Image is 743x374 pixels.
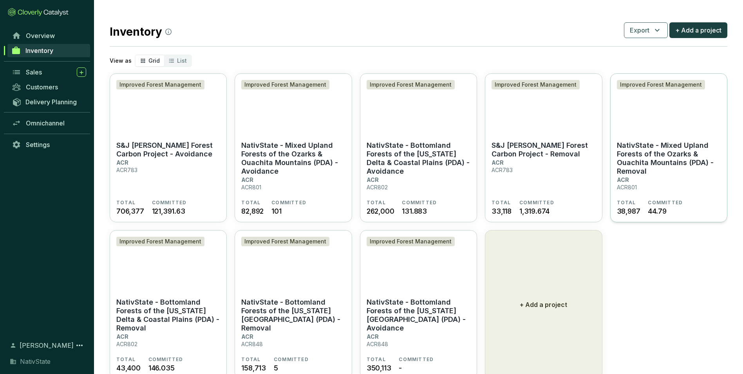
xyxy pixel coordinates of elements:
[617,141,721,176] p: NativState - Mixed Upland Forests of the Ozarks & Ouachita Mountains (PDA) - Removal
[617,206,640,216] span: 38,987
[241,200,260,206] span: TOTAL
[617,80,705,89] div: Improved Forest Management
[617,176,629,183] p: ACR
[241,184,261,191] p: ACR801
[25,98,77,106] span: Delivery Planning
[241,333,253,340] p: ACR
[367,237,455,246] div: Improved Forest Management
[274,363,278,373] span: 5
[8,65,90,79] a: Sales
[235,73,352,222] a: NativState - Mixed Upland Forests of the Ozarks & Ouachita Mountains (PDA) - AvoidanceImproved Fo...
[492,167,513,173] p: ACR783
[611,74,727,136] img: NativState - Mixed Upland Forests of the Ozarks & Ouachita Mountains (PDA) - Removal
[367,333,379,340] p: ACR
[617,200,636,206] span: TOTAL
[110,74,226,136] img: S&J Taylor Forest Carbon Project - Avoidance
[241,176,253,183] p: ACR
[116,298,220,332] p: NativState - Bottomland Forests of the [US_STATE] Delta & Coastal Plains (PDA) - Removal
[492,141,595,158] p: S&J [PERSON_NAME] Forest Carbon Project - Removal
[148,57,160,64] span: Grid
[8,29,90,42] a: Overview
[648,200,683,206] span: COMMITTED
[26,141,50,149] span: Settings
[367,341,388,347] p: ACR848
[367,363,391,373] span: 350,113
[177,57,187,64] span: List
[116,333,128,340] p: ACR
[520,300,567,309] p: + Add a project
[116,237,204,246] div: Improved Forest Management
[367,176,379,183] p: ACR
[116,167,137,173] p: ACR783
[360,231,477,293] img: NativState - Bottomland Forests of the Louisiana Plains (PDA) - Avoidance
[241,341,263,347] p: ACR848
[485,73,602,222] a: S&J Taylor Forest Carbon Project - RemovalImproved Forest ManagementS&J [PERSON_NAME] Forest Carb...
[241,237,329,246] div: Improved Forest Management
[152,200,187,206] span: COMMITTED
[402,206,427,216] span: 131.883
[519,200,554,206] span: COMMITTED
[116,341,137,347] p: ACR802
[116,363,141,373] span: 43,400
[669,22,727,38] button: + Add a project
[360,73,477,222] a: NativState - Bottomland Forests of the Mississippi Delta & Coastal Plains (PDA) - AvoidanceImprov...
[110,57,132,65] p: View as
[271,206,281,216] span: 101
[519,206,550,216] span: 1,319.674
[492,200,511,206] span: TOTAL
[241,298,345,332] p: NativState - Bottomland Forests of the [US_STATE][GEOGRAPHIC_DATA] (PDA) - Removal
[8,138,90,151] a: Settings
[367,141,470,176] p: NativState - Bottomland Forests of the [US_STATE] Delta & Coastal Plains (PDA) - Avoidance
[492,159,504,166] p: ACR
[26,83,58,91] span: Customers
[399,363,402,373] span: -
[116,80,204,89] div: Improved Forest Management
[367,184,388,191] p: ACR802
[135,54,192,67] div: segmented control
[241,363,266,373] span: 158,713
[367,298,470,332] p: NativState - Bottomland Forests of the [US_STATE][GEOGRAPHIC_DATA] (PDA) - Avoidance
[148,363,175,373] span: 146.035
[367,80,455,89] div: Improved Forest Management
[271,200,306,206] span: COMMITTED
[367,200,386,206] span: TOTAL
[110,73,227,222] a: S&J Taylor Forest Carbon Project - AvoidanceImproved Forest ManagementS&J [PERSON_NAME] Forest Ca...
[274,356,309,363] span: COMMITTED
[148,356,183,363] span: COMMITTED
[26,68,42,76] span: Sales
[367,356,386,363] span: TOTAL
[116,206,144,216] span: 706,377
[25,47,53,54] span: Inventory
[26,32,55,40] span: Overview
[617,184,637,191] p: ACR801
[7,44,90,57] a: Inventory
[152,206,185,216] span: 121,391.63
[485,74,602,136] img: S&J Taylor Forest Carbon Project - Removal
[241,141,345,176] p: NativState - Mixed Upland Forests of the Ozarks & Ouachita Mountains (PDA) - Avoidance
[20,341,74,350] span: [PERSON_NAME]
[402,200,437,206] span: COMMITTED
[110,231,226,293] img: NativState - Bottomland Forests of the Mississippi Delta & Coastal Plains (PDA) - Removal
[235,74,351,136] img: NativState - Mixed Upland Forests of the Ozarks & Ouachita Mountains (PDA) - Avoidance
[20,357,51,366] span: NativState
[8,95,90,108] a: Delivery Planning
[492,206,512,216] span: 33,118
[610,73,727,222] a: NativState - Mixed Upland Forests of the Ozarks & Ouachita Mountains (PDA) - RemovalImproved Fore...
[241,80,329,89] div: Improved Forest Management
[367,206,394,216] span: 262,000
[630,25,649,35] span: Export
[8,80,90,94] a: Customers
[241,356,260,363] span: TOTAL
[116,159,128,166] p: ACR
[116,141,220,158] p: S&J [PERSON_NAME] Forest Carbon Project - Avoidance
[116,356,136,363] span: TOTAL
[624,22,668,38] button: Export
[360,74,477,136] img: NativState - Bottomland Forests of the Mississippi Delta & Coastal Plains (PDA) - Avoidance
[492,80,580,89] div: Improved Forest Management
[116,200,136,206] span: TOTAL
[8,116,90,130] a: Omnichannel
[235,231,351,293] img: NativState - Bottomland Forests of the Louisiana Plains (PDA) - Removal
[241,206,264,216] span: 82,892
[399,356,434,363] span: COMMITTED
[648,206,666,216] span: 44.79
